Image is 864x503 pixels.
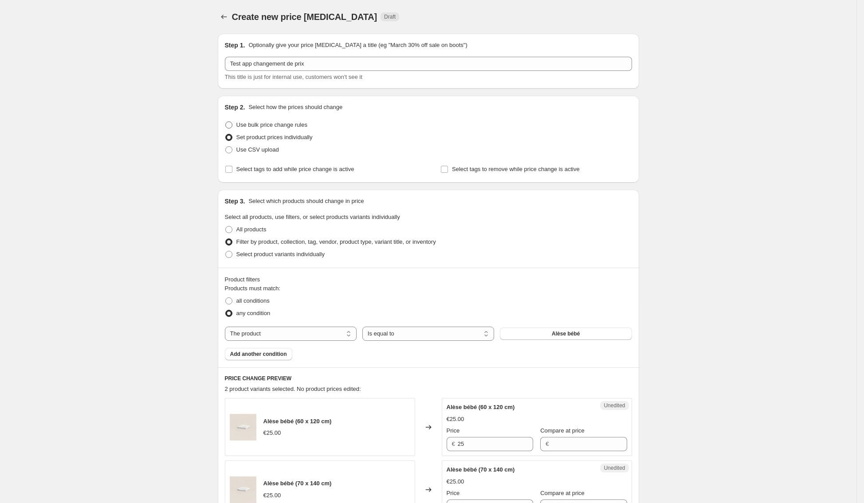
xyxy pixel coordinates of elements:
[447,404,515,410] span: Alèse bébé (60 x 120 cm)
[447,427,460,434] span: Price
[236,166,354,172] span: Select tags to add while price change is active
[225,214,400,220] span: Select all products, use filters, or select products variants individually
[225,275,632,284] div: Product filters
[236,121,307,128] span: Use bulk price change rules
[248,41,467,50] p: Optionally give your price [MEDICAL_DATA] a title (eg "March 30% off sale on boots")
[263,429,281,437] div: €25.00
[225,197,245,206] h2: Step 3.
[236,146,279,153] span: Use CSV upload
[447,477,464,486] div: €25.00
[604,402,625,409] span: Unedited
[546,441,549,447] span: €
[225,57,632,71] input: 30% off holiday sale
[263,480,332,487] span: Alèse bébé (70 x 140 cm)
[225,103,245,112] h2: Step 2.
[236,238,436,245] span: Filter by product, collection, tag, vendor, product type, variant title, or inventory
[225,386,361,392] span: 2 product variants selected. No product prices edited:
[248,197,364,206] p: Select which products should change in price
[225,348,292,360] button: Add another condition
[447,415,464,424] div: €25.00
[263,491,281,500] div: €25.00
[225,41,245,50] h2: Step 1.
[452,441,455,447] span: €
[447,490,460,496] span: Price
[236,310,271,316] span: any condition
[225,285,281,292] span: Products must match:
[236,134,313,140] span: Set product prices individually
[225,74,362,80] span: This title is just for internal use, customers won't see it
[230,351,287,358] span: Add another condition
[500,328,632,340] button: Alèse bébé
[604,464,625,472] span: Unedited
[230,476,256,503] img: alese-bebe_packshot_424eaba5-12f8-4677-8e35-42c1ed1ceb38_80x.jpg
[218,11,230,23] button: Price change jobs
[540,427,585,434] span: Compare at price
[384,13,396,20] span: Draft
[540,490,585,496] span: Compare at price
[232,12,377,22] span: Create new price [MEDICAL_DATA]
[447,466,515,473] span: Alèse bébé (70 x 140 cm)
[230,414,256,441] img: alese-bebe_packshot_424eaba5-12f8-4677-8e35-42c1ed1ceb38_80x.jpg
[236,226,267,233] span: All products
[452,166,580,172] span: Select tags to remove while price change is active
[263,418,332,425] span: Alèse bébé (60 x 120 cm)
[225,375,632,382] h6: PRICE CHANGE PREVIEW
[248,103,342,112] p: Select how the prices should change
[236,251,325,257] span: Select product variants individually
[236,297,270,304] span: all conditions
[552,330,580,337] span: Alèse bébé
